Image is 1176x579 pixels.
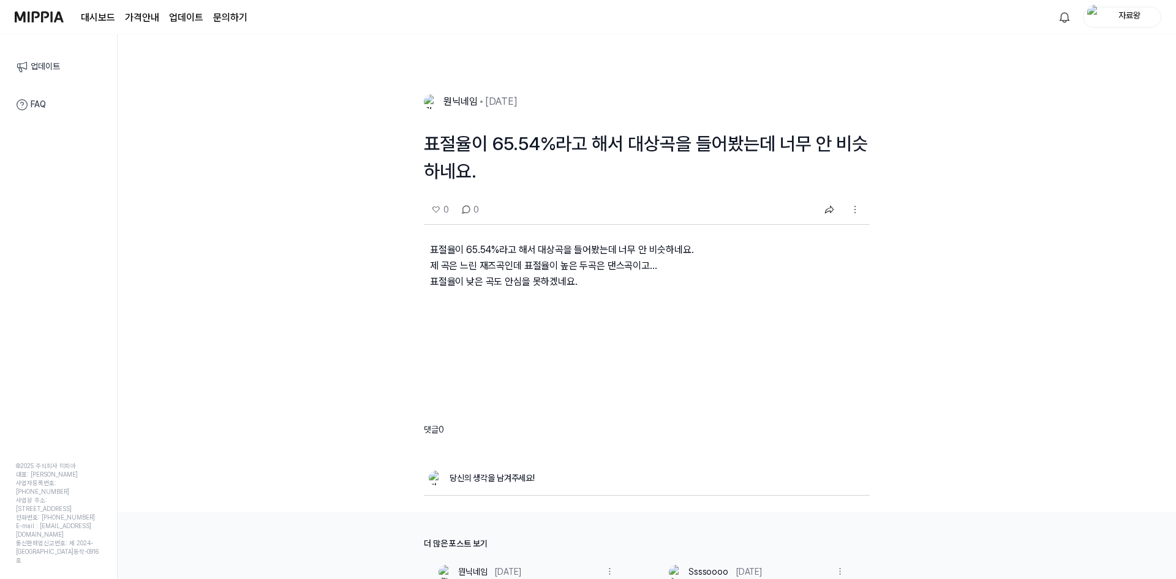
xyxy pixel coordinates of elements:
a: 업데이트 [169,10,203,25]
p: 표절율이 65.54%라고 해서 대상곡을 들어봤는데 너무 안 비슷하네요. 제 곡은 느린 재즈곡인데 표절율이 높은 두곡은 댄스곡이고... 표절율이 낮은 곡도 안심을 못하겠네요. [424,225,870,326]
div: 사업장 주소: [STREET_ADDRESS] [16,496,101,513]
div: 더 많은 포스트 보기 [424,537,870,550]
button: profile자료왕 [1083,7,1161,28]
a: 대시보드 [81,10,115,25]
img: dot [480,100,483,103]
img: dislike [431,205,441,214]
div: 댓글 0 [424,424,870,436]
button: 0 [431,202,449,217]
a: FAQ [9,92,108,118]
a: 업데이트 [9,54,108,80]
img: share [823,203,835,216]
div: 뭔닉네임 [439,94,480,109]
a: 가격안내 [125,10,159,25]
div: © 2025 주식회사 미피아 [16,461,101,470]
div: 전화번호: [PHONE_NUMBER] [16,513,101,521]
a: 문의하기 [213,10,247,25]
img: 자료왕 [429,471,443,485]
div: 통신판매업신고번호: 제 2024-[GEOGRAPHIC_DATA]동작-0916 호 [16,539,101,564]
img: 알림 [1057,10,1072,25]
button: 당신의 생각을 남겨주세요! [450,466,865,490]
img: 더보기 [603,565,616,578]
div: 자료왕 [1106,10,1153,23]
div: 표절율이 65.54%라고 해서 대상곡을 들어봤는데 너무 안 비슷하네요. [424,130,870,185]
div: 0 [461,202,479,217]
img: like [461,205,471,214]
div: E-mail : [EMAIL_ADDRESS][DOMAIN_NAME] [16,521,101,539]
div: 사업자등록번호: [PHONE_NUMBER] [16,479,101,496]
img: profile [1087,5,1102,29]
img: 더보기 [848,202,862,217]
div: 대표: [PERSON_NAME] [16,470,101,479]
img: 더보기 [834,565,846,578]
div: [DATE] [483,94,518,109]
img: 뭔닉네임 [424,94,439,109]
